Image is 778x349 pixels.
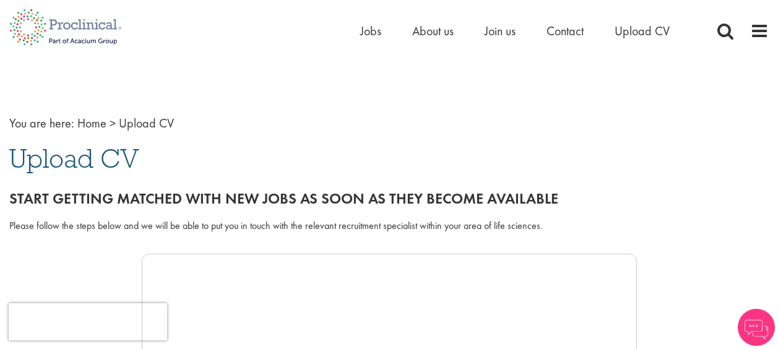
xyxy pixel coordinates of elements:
[9,303,167,340] iframe: reCAPTCHA
[615,23,670,39] a: Upload CV
[485,23,516,39] a: Join us
[9,115,74,131] span: You are here:
[119,115,174,131] span: Upload CV
[9,191,769,207] h2: Start getting matched with new jobs as soon as they become available
[360,23,381,39] a: Jobs
[9,142,139,175] span: Upload CV
[77,115,106,131] a: breadcrumb link
[9,219,769,233] div: Please follow the steps below and we will be able to put you in touch with the relevant recruitme...
[738,309,775,346] img: Chatbot
[547,23,584,39] a: Contact
[412,23,454,39] a: About us
[110,115,116,131] span: >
